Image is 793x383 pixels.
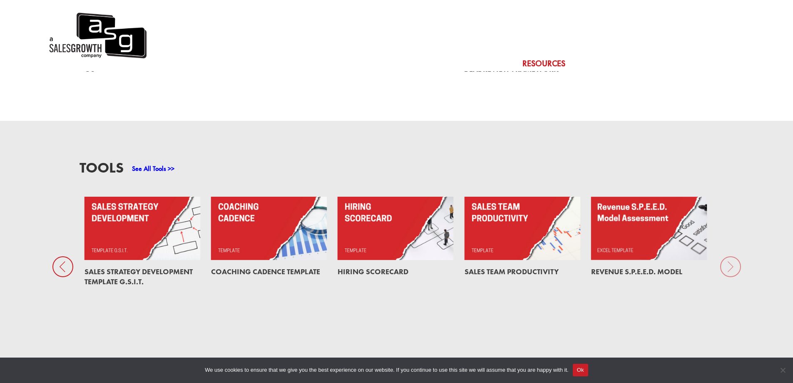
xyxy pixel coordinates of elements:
[48,10,147,60] a: A Sales Growth Company Logo
[666,59,712,71] a: About Us
[132,164,174,173] a: See All Tools >>
[211,267,320,276] a: Coaching Cadence Template
[85,267,193,286] a: Sales Strategy Development Template G.S.I.T.
[480,59,513,71] a: Services
[522,59,565,71] a: Resources
[631,59,657,71] a: Books
[80,160,124,179] h3: Tools
[465,267,559,276] a: Sales Team Productivity
[338,267,408,276] a: Hiring Scorecard
[573,364,588,376] button: Ok
[48,10,147,60] img: ASG Co. Logo
[778,366,787,374] span: No
[385,59,471,71] a: Problems We Solve
[574,59,621,71] a: Client Wins
[591,267,682,276] a: Revenue S.P.E.E.D. Model
[205,366,568,374] span: We use cookies to ensure that we give you the best experience on our website. If you continue to ...
[293,59,375,71] a: Problem Centric™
